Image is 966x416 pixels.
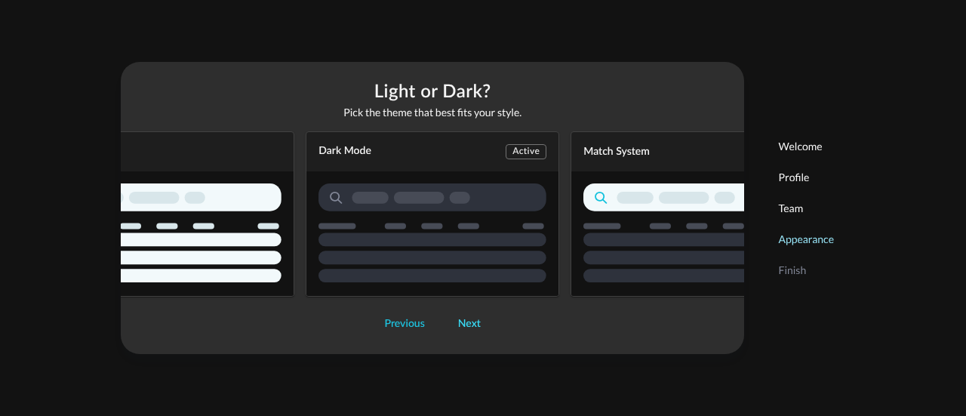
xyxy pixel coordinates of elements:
[778,231,834,247] p: Appearance
[41,80,824,104] h2: Light or Dark?
[778,138,834,154] p: Welcome
[449,312,490,336] button: Next
[376,312,434,336] button: Previous
[41,104,824,120] p: Pick the theme that best fits your style.
[583,145,650,159] span: Match System
[778,169,834,185] p: Profile
[778,200,834,216] p: Team
[571,132,823,297] button: Match System
[778,262,834,278] p: Finish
